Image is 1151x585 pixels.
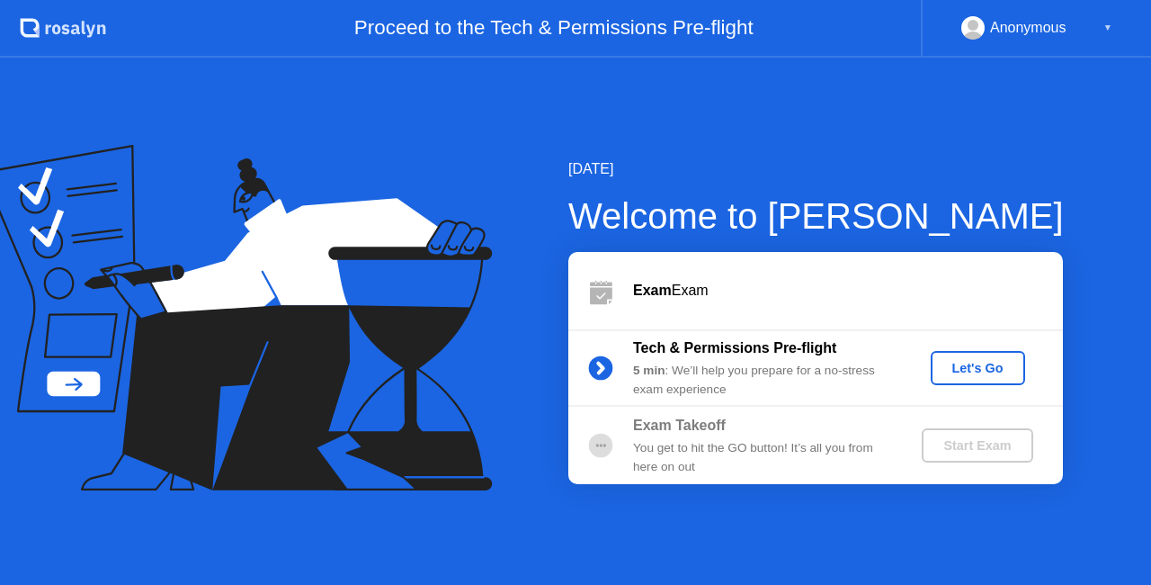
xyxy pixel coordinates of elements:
div: : We’ll help you prepare for a no-stress exam experience [633,362,892,399]
b: Exam [633,283,672,298]
div: Anonymous [990,16,1066,40]
div: Let's Go [938,361,1018,375]
b: 5 min [633,364,665,377]
button: Start Exam [922,428,1032,463]
div: ▼ [1103,16,1112,40]
div: Start Exam [929,438,1025,453]
div: Welcome to [PERSON_NAME] [568,189,1064,243]
b: Exam Takeoff [633,418,726,433]
button: Let's Go [931,351,1025,385]
div: You get to hit the GO button! It’s all you from here on out [633,439,892,476]
b: Tech & Permissions Pre-flight [633,340,836,355]
div: Exam [633,280,1063,301]
div: [DATE] [568,158,1064,180]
